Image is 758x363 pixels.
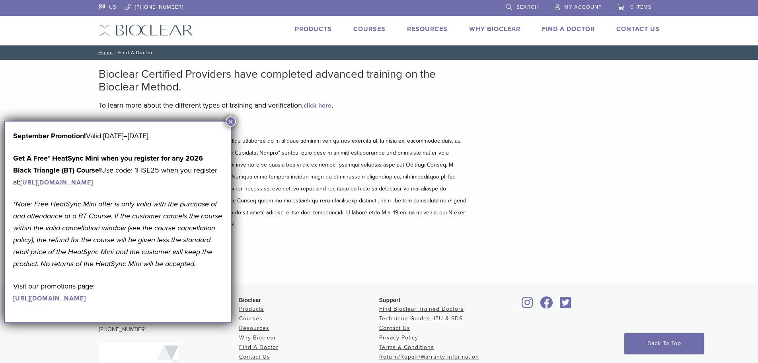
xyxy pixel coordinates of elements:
[304,102,331,110] a: click here
[239,315,263,322] a: Courses
[13,280,222,304] p: Visit our promotions page:
[379,344,434,351] a: Terms & Conditions
[99,122,469,131] h5: Disclaimer and Release of Liability
[624,333,704,354] a: Back To Top
[379,334,418,341] a: Privacy Policy
[13,131,86,140] b: September Promotion!
[557,301,574,309] a: Bioclear
[538,301,556,309] a: Bioclear
[99,24,193,36] img: Bioclear
[239,325,269,332] a: Resources
[13,200,222,268] em: *Note: Free HeatSync Mini offer is only valid with the purchase of and attendance at a BT Course....
[239,297,261,303] span: Bioclear
[353,25,386,33] a: Courses
[13,154,203,175] strong: Get A Free* HeatSync Mini when you register for any 2026 Black Triangle (BT) Course!
[99,99,469,111] p: To learn more about the different types of training and verification, .
[93,45,666,60] nav: Find A Doctor
[13,130,222,142] p: Valid [DATE]–[DATE].
[99,135,469,231] p: L ipsumdolor sita con adipisc eli se doeiusmod te Incididu utlaboree do m aliquae adminim ven qu ...
[379,325,410,332] a: Contact Us
[96,50,113,55] a: Home
[542,25,595,33] a: Find A Doctor
[516,4,539,10] span: Search
[379,315,463,322] a: Technique Guides, IFU & SDS
[239,306,264,312] a: Products
[20,179,93,186] a: [URL][DOMAIN_NAME]
[519,301,536,309] a: Bioclear
[226,116,236,127] button: Close
[379,353,479,360] a: Return/Repair/Warranty Information
[239,334,276,341] a: Why Bioclear
[564,4,602,10] span: My Account
[13,294,86,302] a: [URL][DOMAIN_NAME]
[616,25,660,33] a: Contact Us
[407,25,448,33] a: Resources
[99,68,469,93] h2: Bioclear Certified Providers have completed advanced training on the Bioclear Method.
[239,353,270,360] a: Contact Us
[379,297,401,303] span: Support
[469,25,520,33] a: Why Bioclear
[113,51,118,55] span: /
[379,306,464,312] a: Find Bioclear Trained Doctors
[295,25,332,33] a: Products
[239,344,279,351] a: Find A Doctor
[13,152,222,188] p: Use code: 1HSE25 when you register at:
[630,4,652,10] span: 0 items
